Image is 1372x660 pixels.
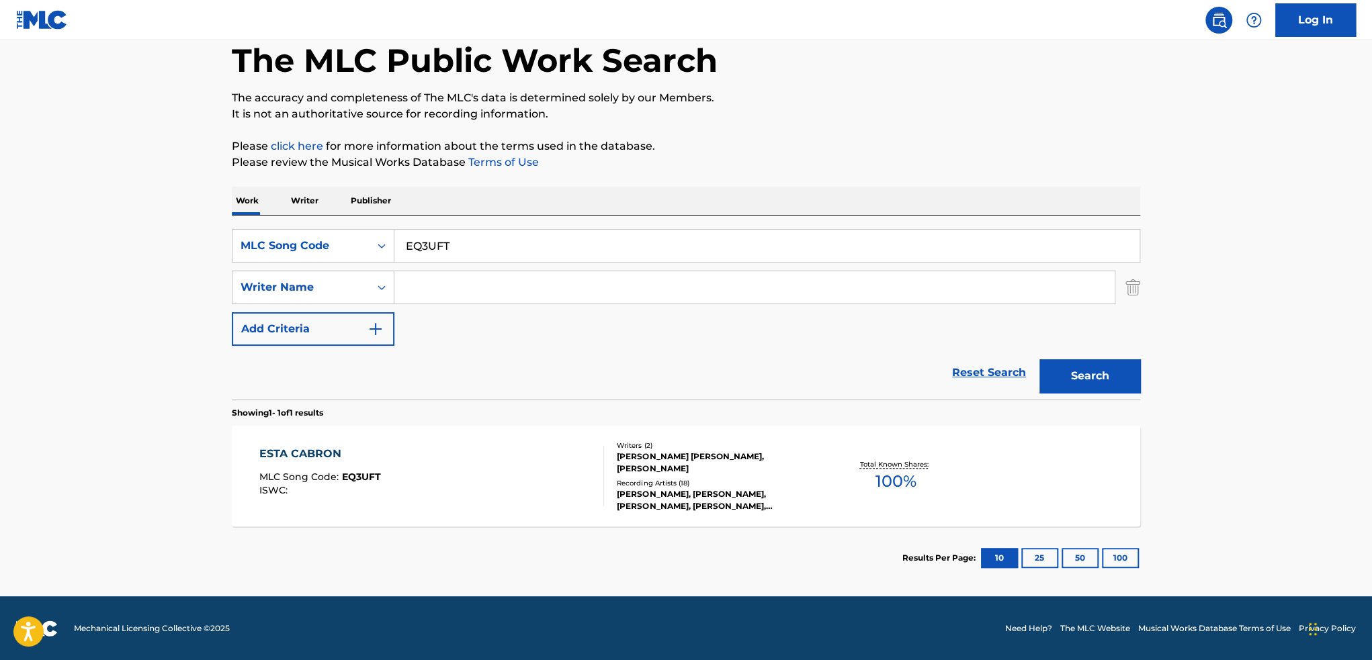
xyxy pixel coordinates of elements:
div: Writers ( 2 ) [617,440,820,451]
a: ESTA CABRONMLC Song Code:EQ3UFTISWC:Writers (2)[PERSON_NAME] [PERSON_NAME], [PERSON_NAME]Recordin... [232,426,1140,526]
img: MLC Logo [16,10,68,30]
a: click here [271,140,323,152]
h1: The MLC Public Work Search [232,40,718,81]
img: help [1246,12,1262,28]
button: 25 [1021,548,1058,568]
a: Musical Works Database Terms of Use [1138,622,1291,634]
span: Mechanical Licensing Collective © 2025 [74,622,230,634]
p: Work [232,187,263,215]
button: 10 [981,548,1018,568]
a: The MLC Website [1060,622,1130,634]
span: EQ3UFT [342,471,381,483]
p: Results Per Page: [902,552,979,564]
iframe: Chat Widget [1305,596,1372,660]
a: Terms of Use [466,156,539,169]
p: Please for more information about the terms used in the database. [232,138,1140,154]
p: Please review the Musical Works Database [232,154,1140,171]
a: Reset Search [945,358,1033,387]
span: 100 % [875,469,916,493]
p: Publisher [347,187,395,215]
div: [PERSON_NAME] [PERSON_NAME], [PERSON_NAME] [617,451,820,475]
div: [PERSON_NAME], [PERSON_NAME], [PERSON_NAME], [PERSON_NAME], [PERSON_NAME] [617,488,820,512]
button: Add Criteria [232,312,394,346]
span: ISWC : [259,484,291,496]
div: Drag [1309,609,1317,649]
p: Total Known Shares: [859,459,931,469]
p: The accuracy and completeness of The MLC's data is determined solely by our Members. [232,90,1140,106]
div: Help [1240,7,1267,34]
div: Recording Artists ( 18 ) [617,478,820,488]
div: MLC Song Code [241,238,361,254]
div: Writer Name [241,279,361,295]
button: 50 [1062,548,1099,568]
p: Showing 1 - 1 of 1 results [232,407,323,419]
p: Writer [287,187,323,215]
img: 9d2ae6d4665cec9f34b9.svg [368,321,384,337]
a: Public Search [1205,7,1232,34]
img: search [1211,12,1227,28]
button: 100 [1102,548,1139,568]
div: ESTA CABRON [259,446,381,462]
form: Search Form [232,229,1140,399]
a: Need Help? [1005,622,1052,634]
a: Log In [1275,3,1356,37]
span: MLC Song Code : [259,471,342,483]
button: Search [1039,359,1140,393]
img: Delete Criterion [1125,271,1140,304]
p: It is not an authoritative source for recording information. [232,106,1140,122]
a: Privacy Policy [1299,622,1356,634]
img: logo [16,620,58,637]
